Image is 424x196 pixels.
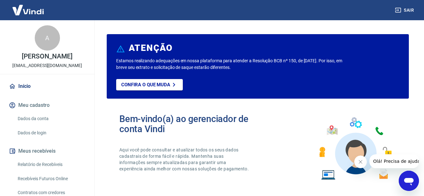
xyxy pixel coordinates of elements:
a: Confira o que muda [116,79,183,90]
iframe: Message from company [369,154,419,168]
iframe: Button to launch messaging window [399,171,419,191]
a: Recebíveis Futuros Online [15,172,87,185]
a: Dados de login [15,126,87,139]
img: Vindi [8,0,49,20]
h6: ATENÇÃO [129,45,173,51]
button: Meu cadastro [8,98,87,112]
a: Relatório de Recebíveis [15,158,87,171]
p: [EMAIL_ADDRESS][DOMAIN_NAME] [12,62,82,69]
img: Imagem de um avatar masculino com diversos icones exemplificando as funcionalidades do gerenciado... [314,114,396,184]
button: Meus recebíveis [8,144,87,158]
button: Sair [394,4,416,16]
p: [PERSON_NAME] [22,53,72,60]
h2: Bem-vindo(a) ao gerenciador de conta Vindi [119,114,258,134]
p: Confira o que muda [121,82,170,88]
a: Dados da conta [15,112,87,125]
p: Aqui você pode consultar e atualizar todos os seus dados cadastrais de forma fácil e rápida. Mant... [119,147,250,172]
span: Olá! Precisa de ajuda? [4,4,53,9]
div: A [35,25,60,51]
a: Início [8,79,87,93]
p: Estamos realizando adequações em nossa plataforma para atender a Resolução BCB nº 150, de [DATE].... [116,58,343,71]
iframe: Close message [354,156,367,168]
